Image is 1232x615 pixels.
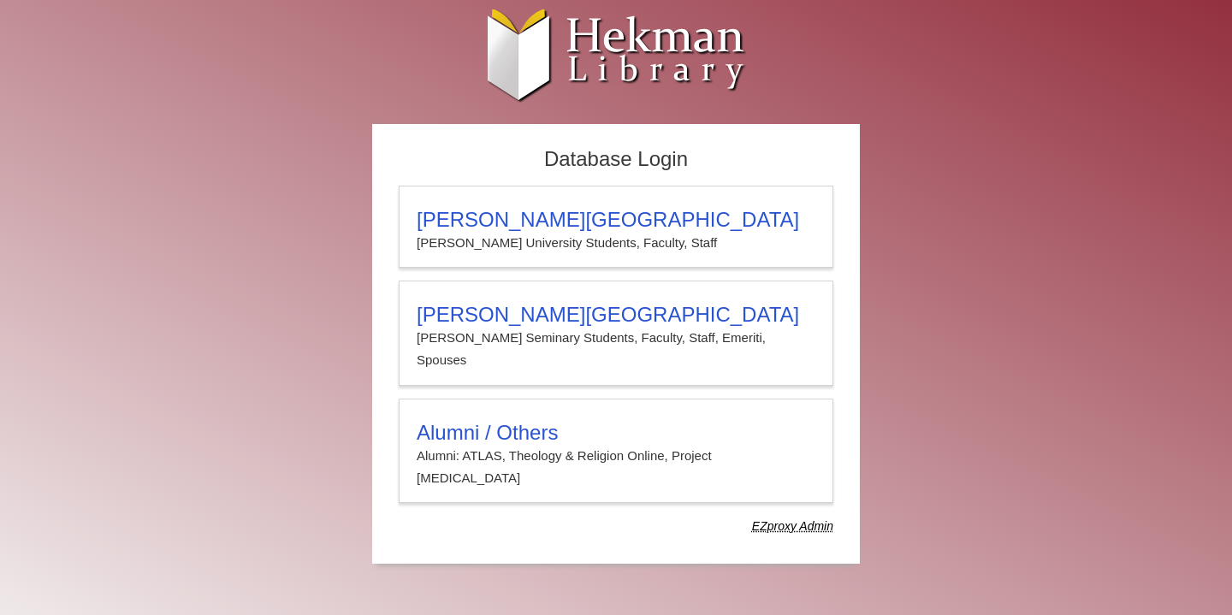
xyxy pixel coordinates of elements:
[417,421,815,445] h3: Alumni / Others
[390,142,842,177] h2: Database Login
[417,303,815,327] h3: [PERSON_NAME][GEOGRAPHIC_DATA]
[417,421,815,490] summary: Alumni / OthersAlumni: ATLAS, Theology & Religion Online, Project [MEDICAL_DATA]
[417,208,815,232] h3: [PERSON_NAME][GEOGRAPHIC_DATA]
[417,232,815,254] p: [PERSON_NAME] University Students, Faculty, Staff
[417,445,815,490] p: Alumni: ATLAS, Theology & Religion Online, Project [MEDICAL_DATA]
[399,281,833,386] a: [PERSON_NAME][GEOGRAPHIC_DATA][PERSON_NAME] Seminary Students, Faculty, Staff, Emeriti, Spouses
[417,327,815,372] p: [PERSON_NAME] Seminary Students, Faculty, Staff, Emeriti, Spouses
[752,519,833,533] dfn: Use Alumni login
[399,186,833,268] a: [PERSON_NAME][GEOGRAPHIC_DATA][PERSON_NAME] University Students, Faculty, Staff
